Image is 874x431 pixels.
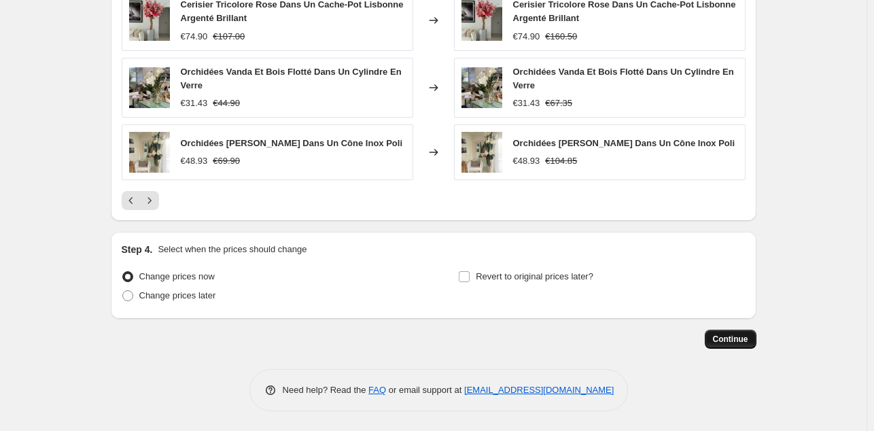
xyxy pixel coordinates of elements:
span: Orchidées [PERSON_NAME] Dans Un Cône Inox Poli [181,138,403,148]
p: Select when the prices should change [158,243,307,256]
button: Previous [122,191,141,210]
span: Continue [713,334,748,345]
strike: €67.35 [545,97,572,110]
img: CARIM_4_80x.jpg [129,132,170,173]
span: Revert to original prices later? [476,271,593,281]
strike: €44.90 [213,97,240,110]
h2: Step 4. [122,243,153,256]
strike: €107.00 [213,30,245,44]
button: Next [140,191,159,210]
button: Continue [705,330,756,349]
strike: €69.90 [213,154,240,168]
span: or email support at [386,385,464,395]
span: Orchidées Vanda Et Bois Flotté Dans Un Cylindre En Verre [513,67,734,90]
div: €48.93 [181,154,208,168]
img: CARIM_4_80x.jpg [461,132,502,173]
span: Orchidées Vanda Et Bois Flotté Dans Un Cylindre En Verre [181,67,402,90]
strike: €160.50 [545,30,577,44]
span: Change prices later [139,290,216,300]
nav: Pagination [122,191,159,210]
strike: €104.85 [545,154,577,168]
span: Need help? Read the [283,385,369,395]
a: FAQ [368,385,386,395]
div: €74.90 [181,30,208,44]
div: €74.90 [513,30,540,44]
span: Change prices now [139,271,215,281]
span: Orchidées [PERSON_NAME] Dans Un Cône Inox Poli [513,138,735,148]
div: €48.93 [513,154,540,168]
a: [EMAIL_ADDRESS][DOMAIN_NAME] [464,385,614,395]
img: CARIM_3_80x.jpg [129,67,170,108]
div: €31.43 [181,97,208,110]
div: €31.43 [513,97,540,110]
img: CARIM_3_80x.jpg [461,67,502,108]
